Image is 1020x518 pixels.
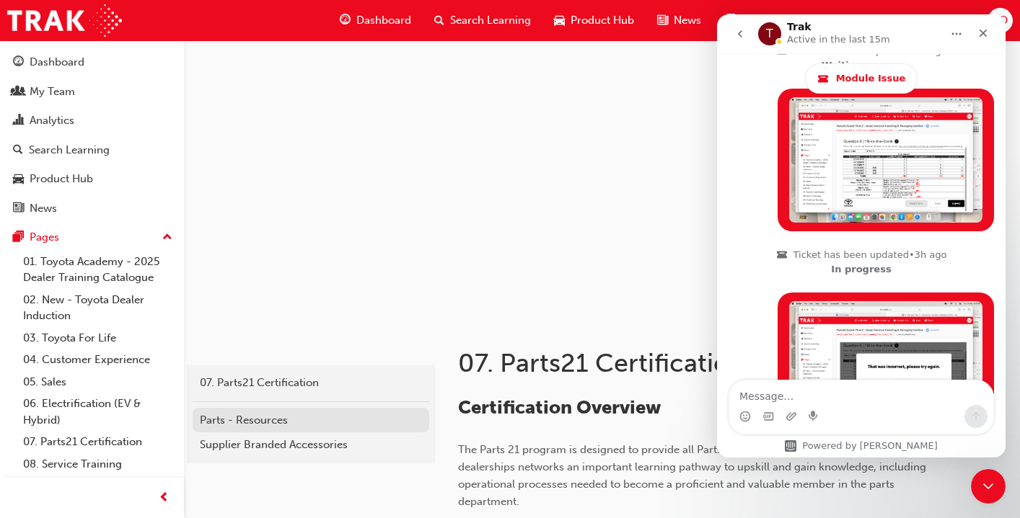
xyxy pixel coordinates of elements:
[200,375,422,391] div: 07. Parts21 Certification
[13,86,24,99] span: people-icon
[6,107,178,134] a: Analytics
[13,173,24,186] span: car-icon
[17,475,178,497] a: 09. Technical Training
[17,289,178,327] a: 02. New - Toyota Dealer Induction
[29,142,110,158] div: Search Learning
[7,4,122,37] img: Trak
[6,137,178,164] a: Search Learning
[17,349,178,371] a: 04. Customer Experience
[356,12,411,29] span: Dashboard
[17,371,178,393] a: 05. Sales
[971,469,1006,504] iframe: Intercom live chat
[6,49,178,76] a: Dashboard
[6,79,178,105] a: My Team
[6,195,178,222] a: News
[423,6,542,35] a: search-iconSearch Learning
[30,84,75,100] div: My Team
[713,6,782,35] a: pages-iconPages
[992,12,1008,29] span: BO
[17,453,178,475] a: 08. Service Training
[6,166,178,192] a: Product Hub
[434,12,444,30] span: search-icon
[17,393,178,431] a: 06. Electrification (EV & Hybrid)
[13,144,23,157] span: search-icon
[13,202,24,215] span: news-icon
[458,443,929,508] span: The Parts 21 program is designed to provide all Parts staff within Toyota and Lexus dealerships n...
[458,347,910,379] h1: 07. Parts21 Certification
[13,115,24,128] span: chart-icon
[17,251,178,289] a: 01. Toyota Academy - 2025 Dealer Training Catalogue
[328,6,423,35] a: guage-iconDashboard
[674,12,701,29] span: News
[30,229,59,246] div: Pages
[30,200,57,217] div: News
[458,396,661,419] span: Certification Overview
[200,437,422,453] div: Supplier Branded Accessories
[30,112,74,129] div: Analytics
[17,431,178,453] a: 07. Parts21 Certification
[193,370,429,396] a: 07. Parts21 Certification
[571,12,634,29] span: Product Hub
[646,6,713,35] a: news-iconNews
[17,327,178,349] a: 03. Toyota For Life
[193,432,429,457] a: Supplier Branded Accessories
[13,231,24,244] span: pages-icon
[724,12,735,30] span: pages-icon
[193,408,429,433] a: Parts - Resources
[717,14,1006,457] iframe: Intercom live chat
[340,12,351,30] span: guage-icon
[13,56,24,69] span: guage-icon
[450,12,531,29] span: Search Learning
[554,12,565,30] span: car-icon
[30,171,93,187] div: Product Hub
[30,54,84,71] div: Dashboard
[741,12,770,29] span: Pages
[988,8,1013,33] button: BO
[6,46,178,224] button: DashboardMy TeamAnalyticsSearch LearningProduct HubNews
[542,6,646,35] a: car-iconProduct Hub
[162,228,172,247] span: up-icon
[657,12,668,30] span: news-icon
[6,224,178,251] button: Pages
[200,412,422,429] div: Parts - Resources
[159,489,170,507] span: prev-icon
